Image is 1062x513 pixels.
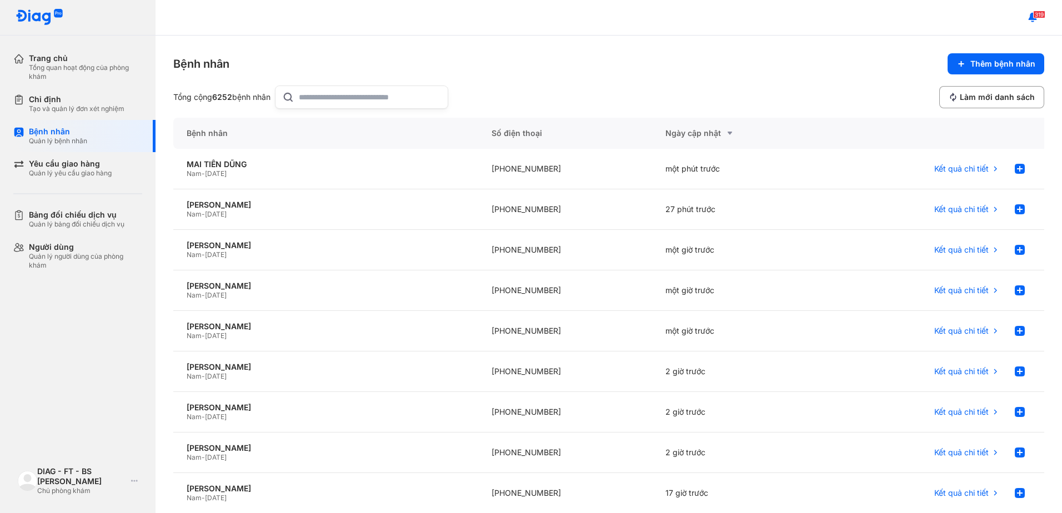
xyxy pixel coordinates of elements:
[205,413,227,421] span: [DATE]
[934,407,989,417] span: Kết quả chi tiết
[173,92,270,102] div: Tổng cộng bệnh nhân
[934,488,989,498] span: Kết quả chi tiết
[652,149,826,189] div: một phút trước
[652,230,826,270] div: một giờ trước
[187,494,202,502] span: Nam
[665,127,813,140] div: Ngày cập nhật
[187,321,465,331] div: [PERSON_NAME]
[18,471,37,490] img: logo
[652,189,826,230] div: 27 phút trước
[187,453,202,461] span: Nam
[205,250,227,259] span: [DATE]
[948,53,1044,74] button: Thêm bệnh nhân
[29,242,142,252] div: Người dùng
[29,210,124,220] div: Bảng đối chiếu dịch vụ
[29,252,142,270] div: Quản lý người dùng của phòng khám
[934,366,989,376] span: Kết quả chi tiết
[29,220,124,229] div: Quản lý bảng đối chiếu dịch vụ
[187,159,465,169] div: MAI TIẾN DŨNG
[202,169,205,178] span: -
[187,413,202,421] span: Nam
[202,291,205,299] span: -
[202,453,205,461] span: -
[202,494,205,502] span: -
[478,149,653,189] div: [PHONE_NUMBER]
[970,59,1035,69] span: Thêm bệnh nhân
[187,200,465,210] div: [PERSON_NAME]
[202,331,205,340] span: -
[934,285,989,295] span: Kết quả chi tiết
[37,466,127,486] div: DIAG - FT - BS [PERSON_NAME]
[29,94,124,104] div: Chỉ định
[652,432,826,473] div: 2 giờ trước
[652,392,826,432] div: 2 giờ trước
[187,210,202,218] span: Nam
[478,189,653,230] div: [PHONE_NUMBER]
[205,494,227,502] span: [DATE]
[187,484,465,494] div: [PERSON_NAME]
[934,204,989,214] span: Kết quả chi tiết
[652,270,826,311] div: một giờ trước
[187,443,465,453] div: [PERSON_NAME]
[205,372,227,380] span: [DATE]
[652,351,826,392] div: 2 giờ trước
[934,164,989,174] span: Kết quả chi tiết
[16,9,63,26] img: logo
[478,118,653,149] div: Số điện thoại
[205,169,227,178] span: [DATE]
[202,250,205,259] span: -
[173,118,478,149] div: Bệnh nhân
[960,92,1035,102] span: Làm mới danh sách
[187,250,202,259] span: Nam
[29,53,142,63] div: Trang chủ
[202,413,205,421] span: -
[29,169,112,178] div: Quản lý yêu cầu giao hàng
[202,210,205,218] span: -
[939,86,1044,108] button: Làm mới danh sách
[187,169,202,178] span: Nam
[187,372,202,380] span: Nam
[205,453,227,461] span: [DATE]
[187,291,202,299] span: Nam
[478,432,653,473] div: [PHONE_NUMBER]
[934,245,989,255] span: Kết quả chi tiết
[652,311,826,351] div: một giờ trước
[478,392,653,432] div: [PHONE_NUMBER]
[187,403,465,413] div: [PERSON_NAME]
[478,311,653,351] div: [PHONE_NUMBER]
[29,159,112,169] div: Yêu cầu giao hàng
[934,326,989,336] span: Kết quả chi tiết
[478,230,653,270] div: [PHONE_NUMBER]
[187,281,465,291] div: [PERSON_NAME]
[187,331,202,340] span: Nam
[187,362,465,372] div: [PERSON_NAME]
[934,447,989,457] span: Kết quả chi tiết
[29,137,87,145] div: Quản lý bệnh nhân
[29,104,124,113] div: Tạo và quản lý đơn xét nghiệm
[205,331,227,340] span: [DATE]
[37,486,127,495] div: Chủ phòng khám
[187,240,465,250] div: [PERSON_NAME]
[202,372,205,380] span: -
[1033,11,1045,18] span: 319
[478,270,653,311] div: [PHONE_NUMBER]
[212,92,232,102] span: 6252
[29,63,142,81] div: Tổng quan hoạt động của phòng khám
[478,351,653,392] div: [PHONE_NUMBER]
[205,291,227,299] span: [DATE]
[205,210,227,218] span: [DATE]
[173,56,229,72] div: Bệnh nhân
[29,127,87,137] div: Bệnh nhân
